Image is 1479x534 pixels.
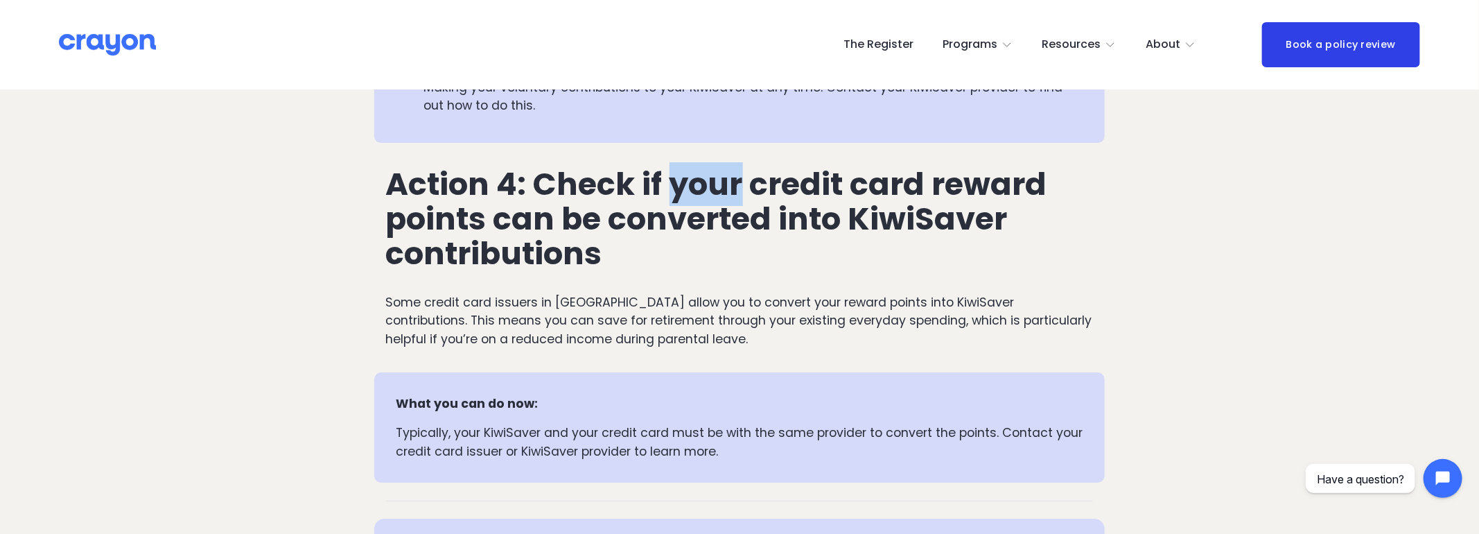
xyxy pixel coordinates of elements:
a: folder dropdown [943,34,1013,56]
p: Making your voluntary contributions to your KiwiSaver at any time. Contact your KiwiSaver provide... [423,78,1083,115]
span: Action 4: Check if your credit card reward points can be converted into KiwiSaver contributions [386,162,1054,275]
a: folder dropdown [1146,34,1196,56]
span: Programs [943,35,998,55]
img: Crayon [59,33,156,57]
a: The Register [843,34,913,56]
strong: What you can do now: [396,395,538,412]
p: Typically, your KiwiSaver and your credit card must be with the same provider to convert the poin... [396,424,1083,460]
span: About [1146,35,1180,55]
p: Some credit card issuers in [GEOGRAPHIC_DATA] allow you to convert your reward points into KiwiSa... [386,293,1094,348]
span: Resources [1042,35,1101,55]
a: Book a policy review [1262,22,1420,67]
a: folder dropdown [1042,34,1117,56]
